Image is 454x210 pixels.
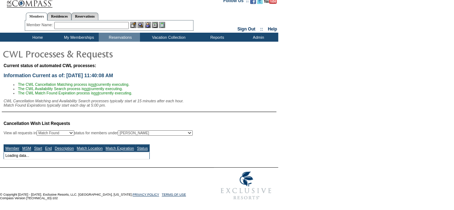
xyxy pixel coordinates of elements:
a: Match Location [77,146,103,150]
u: not [91,82,96,87]
a: TERMS OF USE [162,193,186,196]
img: Exclusive Resorts [214,168,278,204]
u: not [84,87,90,91]
a: Members [26,13,48,20]
span: :: [260,27,263,32]
span: Information Current as of: [DATE] 11:40:08 AM [4,73,113,78]
a: Subscribe to our YouTube Channel [264,0,277,5]
a: Description [55,146,74,150]
span: The CWL Match Found Expiration process is currently executing. [18,91,132,95]
span: Current status of automated CWL processes: [4,63,96,68]
td: My Memberships [57,33,99,42]
img: b_calculator.gif [159,22,165,28]
td: Admin [237,33,278,42]
a: Help [268,27,277,32]
u: not [94,91,99,95]
a: Sign Out [237,27,255,32]
a: Reservations [71,13,98,20]
span: The CWL Availability Search process is currently executing. [18,87,123,91]
a: Member [5,146,19,150]
a: Status [137,146,148,150]
a: Match Expiration [106,146,134,150]
td: Loading data... [4,152,150,159]
td: Home [16,33,57,42]
span: The CWL Cancellation Matching process is currently executing. [18,82,130,87]
a: MSM [22,146,31,150]
img: Impersonate [145,22,151,28]
div: Member Name: [27,22,54,28]
a: Residences [47,13,71,20]
a: Become our fan on Facebook [250,0,256,5]
img: Reservations [152,22,158,28]
div: View all requests in status for members under [4,130,193,136]
td: Reports [196,33,237,42]
img: b_edit.gif [130,22,136,28]
a: Start [34,146,42,150]
td: Reservations [99,33,140,42]
a: End [45,146,52,150]
span: Cancellation Wish List Requests [4,121,70,126]
a: PRIVACY POLICY [132,193,159,196]
td: Vacation Collection [140,33,196,42]
a: Follow us on Twitter [257,0,263,5]
img: View [137,22,144,28]
div: CWL Cancellation Matching and Availability Search processes typically start at 15 minutes after e... [4,99,276,107]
